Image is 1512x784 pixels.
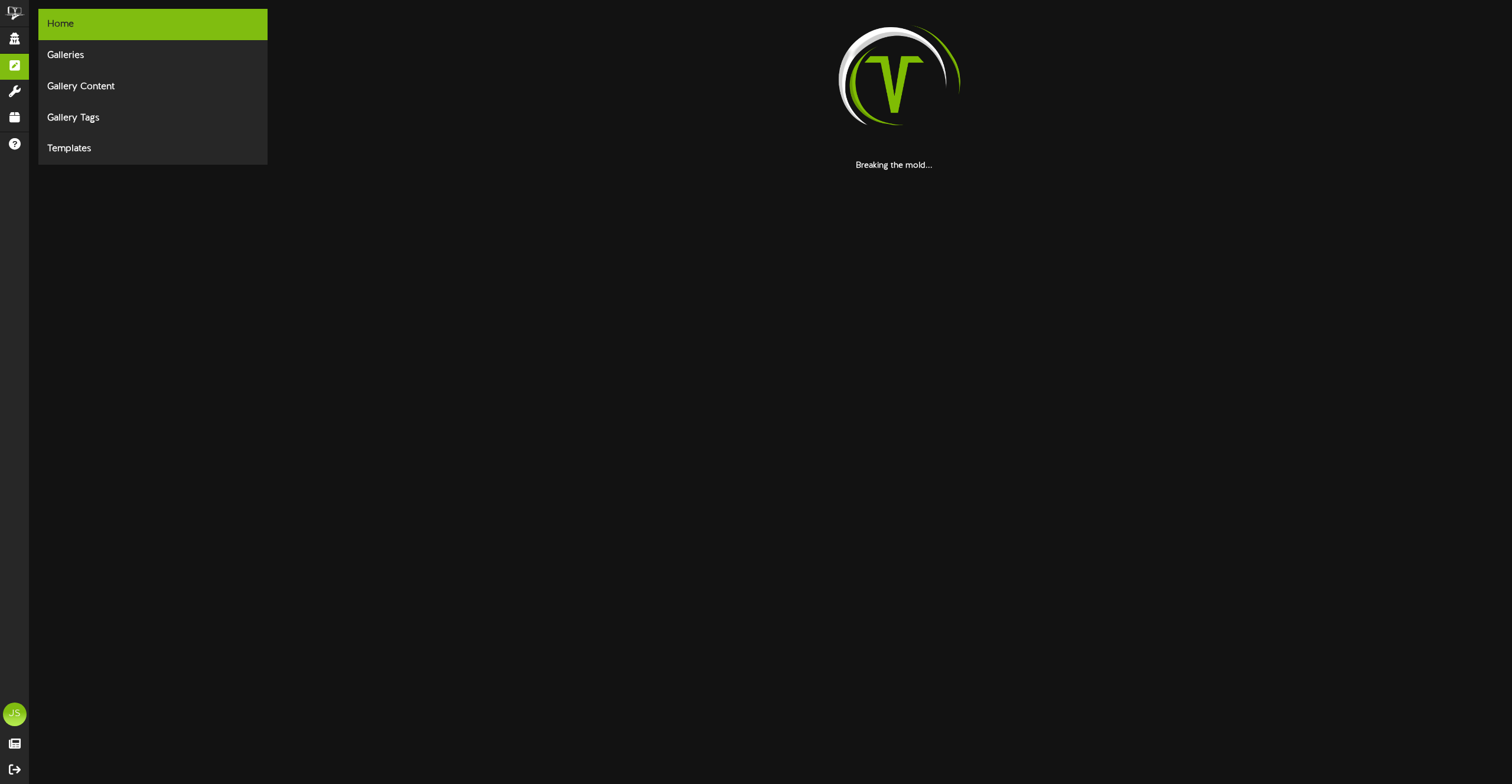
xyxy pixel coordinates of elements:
img: loading-spinner-2.png [819,9,970,160]
div: JS [3,703,27,726]
div: Gallery Tags [38,103,268,134]
strong: Breaking the mold... [856,161,933,170]
div: Galleries [38,40,268,71]
div: Home [38,9,268,40]
div: Gallery Content [38,71,268,103]
div: Templates [38,133,268,165]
